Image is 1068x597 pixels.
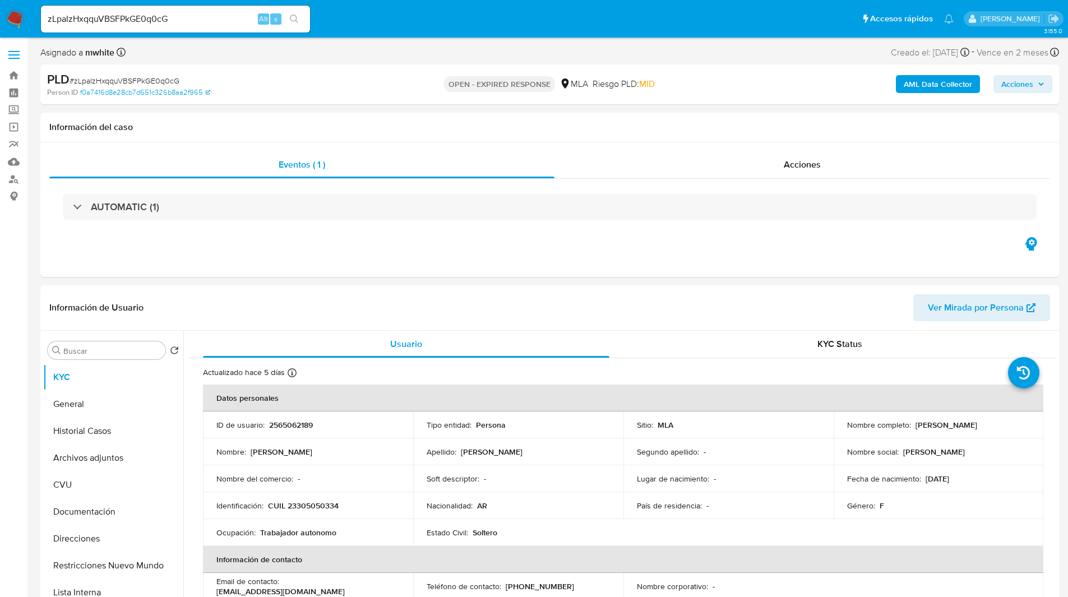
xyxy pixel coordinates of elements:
[43,445,183,471] button: Archivos adjuntos
[43,498,183,525] button: Documentación
[903,447,965,457] p: [PERSON_NAME]
[43,552,183,579] button: Restricciones Nuevo Mundo
[880,501,884,511] p: F
[63,194,1037,220] div: AUTOMATIC (1)
[259,13,268,24] span: Alt
[904,75,972,93] b: AML Data Collector
[817,337,862,350] span: KYC Status
[1001,75,1033,93] span: Acciones
[658,420,673,430] p: MLA
[977,47,1048,59] span: Vence en 2 meses
[427,501,473,511] p: Nacionalidad :
[251,447,312,457] p: [PERSON_NAME]
[203,385,1043,411] th: Datos personales
[713,581,715,591] p: -
[43,471,183,498] button: CVU
[427,420,471,430] p: Tipo entidad :
[993,75,1052,93] button: Acciones
[706,501,709,511] p: -
[283,11,306,27] button: search-icon
[216,586,345,596] p: [EMAIL_ADDRESS][DOMAIN_NAME]
[891,45,969,60] div: Creado el: [DATE]
[896,75,980,93] button: AML Data Collector
[981,13,1044,24] p: matiasagustin.white@mercadolibre.com
[216,447,246,457] p: Nombre :
[427,447,456,457] p: Apellido :
[47,70,70,88] b: PLD
[43,364,183,391] button: KYC
[427,474,479,484] p: Soft descriptor :
[637,581,708,591] p: Nombre corporativo :
[83,46,114,59] b: mwhite
[870,13,933,25] span: Accesos rápidos
[216,420,265,430] p: ID de usuario :
[444,76,555,92] p: OPEN - EXPIRED RESPONSE
[63,346,161,356] input: Buscar
[390,337,422,350] span: Usuario
[269,420,313,430] p: 2565062189
[40,47,114,59] span: Asignado a
[41,12,310,26] input: Buscar usuario o caso...
[560,78,588,90] div: MLA
[216,527,256,538] p: Ocupación :
[714,474,716,484] p: -
[1048,13,1060,25] a: Salir
[170,346,179,358] button: Volver al orden por defecto
[216,501,263,511] p: Identificación :
[274,13,278,24] span: s
[70,75,179,86] span: # zLpaIzHxqquVBSFPkGE0q0cG
[847,474,921,484] p: Fecha de nacimiento :
[203,367,285,378] p: Actualizado hace 5 días
[476,420,506,430] p: Persona
[43,391,183,418] button: General
[473,527,497,538] p: Soltero
[593,78,655,90] span: Riesgo PLD:
[637,420,653,430] p: Sitio :
[913,294,1050,321] button: Ver Mirada por Persona
[944,14,954,24] a: Notificaciones
[972,45,974,60] span: -
[203,546,1043,573] th: Información de contacto
[80,87,210,98] a: f0a7416d8e28cb7d651c326b8aa2f965
[847,501,875,511] p: Género :
[847,420,911,430] p: Nombre completo :
[427,581,501,591] p: Teléfono de contacto :
[216,474,293,484] p: Nombre del comercio :
[43,418,183,445] button: Historial Casos
[506,581,574,591] p: [PHONE_NUMBER]
[926,474,949,484] p: [DATE]
[637,501,702,511] p: País de residencia :
[298,474,300,484] p: -
[639,77,655,90] span: MID
[43,525,183,552] button: Direcciones
[847,447,899,457] p: Nombre social :
[916,420,977,430] p: [PERSON_NAME]
[637,474,709,484] p: Lugar de nacimiento :
[260,527,336,538] p: Trabajador autonomo
[49,122,1050,133] h1: Información del caso
[477,501,487,511] p: AR
[52,346,61,355] button: Buscar
[461,447,523,457] p: [PERSON_NAME]
[704,447,706,457] p: -
[784,158,821,171] span: Acciones
[268,501,339,511] p: CUIL 23305050334
[216,576,279,586] p: Email de contacto :
[91,201,159,213] h3: AUTOMATIC (1)
[49,302,144,313] h1: Información de Usuario
[47,87,78,98] b: Person ID
[484,474,486,484] p: -
[427,527,468,538] p: Estado Civil :
[928,294,1024,321] span: Ver Mirada por Persona
[637,447,699,457] p: Segundo apellido :
[279,158,325,171] span: Eventos ( 1 )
